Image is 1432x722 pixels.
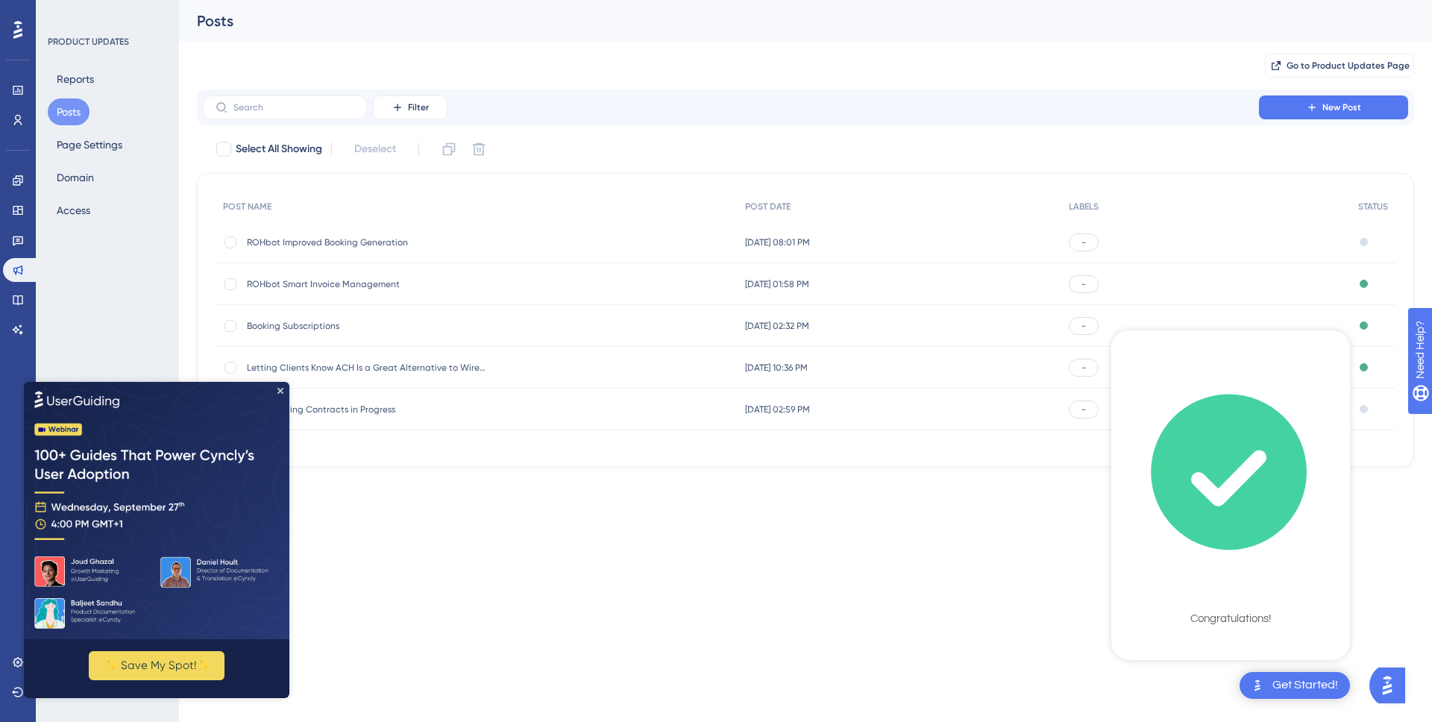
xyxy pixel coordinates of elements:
[48,98,89,125] button: Posts
[1081,278,1086,290] span: -
[65,269,201,298] button: ✨ Save My Spot!✨
[197,10,1377,31] div: Posts
[1190,612,1271,627] div: Congratulations!
[373,95,447,119] button: Filter
[745,404,810,415] span: [DATE] 02:59 PM
[48,36,129,48] div: PRODUCT UPDATES
[223,201,271,213] span: POST NAME
[1358,201,1388,213] span: STATUS
[1249,677,1266,694] img: launcher-image-alternative-text
[1081,236,1086,248] span: -
[408,101,429,113] span: Filter
[1369,663,1414,708] iframe: UserGuiding AI Assistant Launcher
[1322,101,1361,113] span: New Post
[745,278,809,290] span: [DATE] 01:58 PM
[48,131,131,158] button: Page Settings
[1081,404,1086,415] span: -
[247,320,486,332] span: Booking Subscriptions
[236,140,322,158] span: Select All Showing
[1111,330,1350,660] div: Checklist Container
[354,140,396,158] span: Deselect
[1069,201,1099,213] span: LABELS
[1081,362,1086,374] span: -
[1287,60,1410,72] span: Go to Product Updates Page
[48,197,99,224] button: Access
[1259,95,1408,119] button: New Post
[233,102,354,113] input: Search
[48,66,103,92] button: Reports
[745,236,810,248] span: [DATE] 08:01 PM
[247,236,486,248] span: ROHbot Improved Booking Generation
[745,320,809,332] span: [DATE] 02:32 PM
[745,201,791,213] span: POST DATE
[1148,584,1314,605] div: Checklist Completed
[1240,672,1350,699] div: Open Get Started! checklist
[247,278,486,290] span: ROHbot Smart Invoice Management
[745,362,808,374] span: [DATE] 10:36 PM
[1111,330,1350,656] div: checklist loading
[48,164,103,191] button: Domain
[247,404,486,415] span: Downloading Contracts in Progress
[1081,320,1086,332] span: -
[35,4,93,22] span: Need Help?
[247,362,486,374] span: Letting Clients Know ACH Is a Great Alternative to Wire Payments
[1265,54,1414,78] button: Go to Product Updates Page
[341,136,409,163] button: Deselect
[254,6,260,12] div: Close Preview
[1272,677,1338,694] div: Get Started!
